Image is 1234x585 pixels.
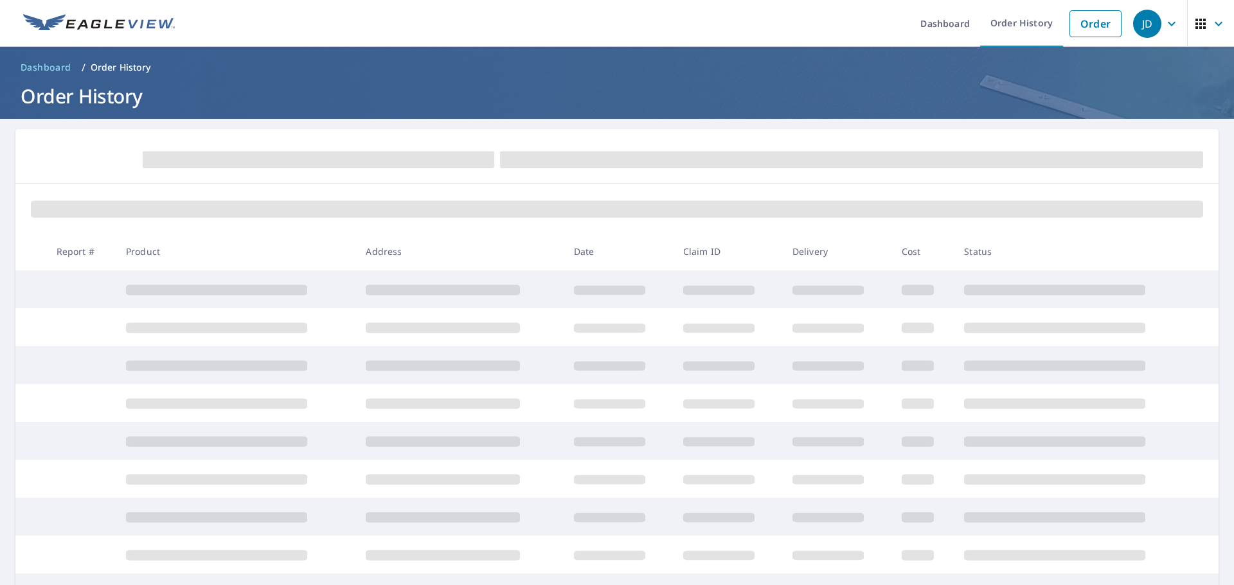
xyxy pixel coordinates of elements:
[1069,10,1122,37] a: Order
[954,232,1194,270] th: Status
[782,232,891,270] th: Delivery
[355,232,563,270] th: Address
[1133,10,1161,38] div: JD
[891,232,954,270] th: Cost
[15,83,1219,109] h1: Order History
[673,232,782,270] th: Claim ID
[46,232,116,270] th: Report #
[91,61,151,74] p: Order History
[82,60,85,75] li: /
[15,57,76,78] a: Dashboard
[21,61,71,74] span: Dashboard
[564,232,673,270] th: Date
[15,57,1219,78] nav: breadcrumb
[116,232,355,270] th: Product
[23,14,175,33] img: EV Logo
